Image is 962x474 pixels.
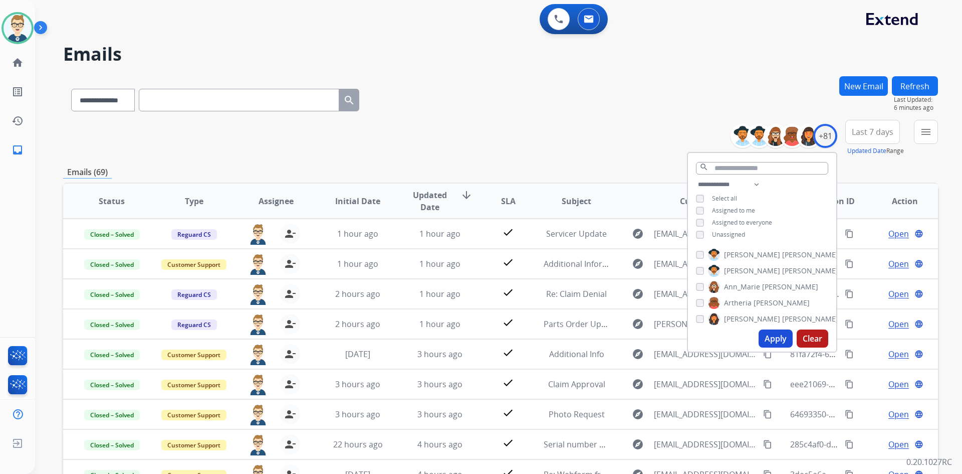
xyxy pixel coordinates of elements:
[12,86,24,98] mat-icon: list_alt
[654,318,757,330] span: [PERSON_NAME][EMAIL_ADDRESS][DOMAIN_NAME]
[337,228,378,239] span: 1 hour ago
[920,126,932,138] mat-icon: menu
[549,349,604,360] span: Additional Info
[782,250,838,260] span: [PERSON_NAME]
[914,440,923,449] mat-icon: language
[847,147,886,155] button: Updated Date
[284,438,296,450] mat-icon: person_remove
[343,94,355,106] mat-icon: search
[763,410,772,419] mat-icon: content_copy
[724,314,780,324] span: [PERSON_NAME]
[284,318,296,330] mat-icon: person_remove
[914,320,923,329] mat-icon: language
[284,378,296,390] mat-icon: person_remove
[680,195,719,207] span: Customer
[248,344,268,365] img: agent-avatar
[712,206,755,215] span: Assigned to me
[544,319,618,330] span: Parts Order Update
[654,258,757,270] span: [EMAIL_ADDRESS][DOMAIN_NAME]
[712,230,745,239] span: Unassigned
[161,380,226,390] span: Customer Support
[790,379,940,390] span: eee21069-8e13-4144-b80f-c82eca589a4f
[797,330,828,348] button: Clear
[888,348,909,360] span: Open
[845,320,854,329] mat-icon: content_copy
[417,379,462,390] span: 3 hours ago
[502,377,514,389] mat-icon: check
[337,258,378,269] span: 1 hour ago
[248,374,268,395] img: agent-avatar
[502,437,514,449] mat-icon: check
[632,438,644,450] mat-icon: explore
[84,410,140,420] span: Closed – Solved
[284,258,296,270] mat-icon: person_remove
[259,195,294,207] span: Assignee
[84,350,140,360] span: Closed – Solved
[906,456,952,468] p: 0.20.1027RC
[763,350,772,359] mat-icon: content_copy
[171,320,217,330] span: Reguard CS
[502,256,514,268] mat-icon: check
[417,349,462,360] span: 3 hours ago
[161,410,226,420] span: Customer Support
[632,348,644,360] mat-icon: explore
[654,378,757,390] span: [EMAIL_ADDRESS][DOMAIN_NAME]
[502,347,514,359] mat-icon: check
[171,289,217,300] span: Reguard CS
[161,259,226,270] span: Customer Support
[845,229,854,238] mat-icon: content_copy
[712,218,772,227] span: Assigned to everyone
[888,228,909,240] span: Open
[546,288,607,299] span: Re: Claim Denial
[888,258,909,270] span: Open
[888,438,909,450] span: Open
[782,314,838,324] span: [PERSON_NAME]
[335,409,380,420] span: 3 hours ago
[248,224,268,245] img: agent-avatar
[284,348,296,360] mat-icon: person_remove
[763,380,772,389] mat-icon: content_copy
[502,286,514,298] mat-icon: check
[894,104,938,112] span: 6 minutes ago
[847,146,904,155] span: Range
[248,314,268,335] img: agent-avatar
[632,318,644,330] mat-icon: explore
[845,259,854,268] mat-icon: content_copy
[546,228,607,239] span: Servicer Update
[632,228,644,240] mat-icon: explore
[284,228,296,240] mat-icon: person_remove
[407,189,453,213] span: Updated Date
[248,404,268,425] img: agent-avatar
[345,349,370,360] span: [DATE]
[502,317,514,329] mat-icon: check
[419,258,460,269] span: 1 hour ago
[892,76,938,96] button: Refresh
[845,440,854,449] mat-icon: content_copy
[914,229,923,238] mat-icon: language
[84,320,140,330] span: Closed – Solved
[914,259,923,268] mat-icon: language
[888,408,909,420] span: Open
[12,57,24,69] mat-icon: home
[712,194,737,203] span: Select all
[417,409,462,420] span: 3 hours ago
[4,14,32,42] img: avatar
[419,319,460,330] span: 1 hour ago
[759,330,793,348] button: Apply
[790,439,941,450] span: 285c4af0-dd3f-4e21-8d80-b0449e9c4a85
[171,229,217,240] span: Reguard CS
[548,379,605,390] span: Claim Approval
[84,380,140,390] span: Closed – Solved
[502,226,514,238] mat-icon: check
[790,349,936,360] span: 81fa72f4-6b6f-4fb0-8667-5f4a772d3703
[654,228,757,240] span: [EMAIL_ADDRESS][DOMAIN_NAME]
[84,440,140,450] span: Closed – Solved
[845,289,854,298] mat-icon: content_copy
[84,289,140,300] span: Closed – Solved
[419,288,460,299] span: 1 hour ago
[888,288,909,300] span: Open
[502,407,514,419] mat-icon: check
[852,130,893,134] span: Last 7 days
[632,408,644,420] mat-icon: explore
[724,298,752,308] span: Artheria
